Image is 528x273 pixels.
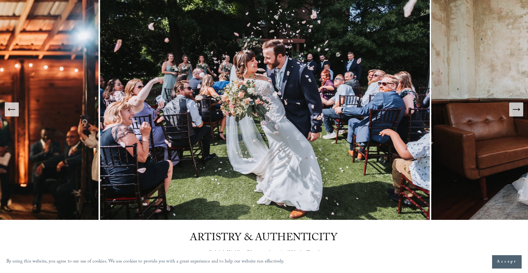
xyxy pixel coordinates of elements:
span: Accept [497,259,517,265]
button: Previous Slide [5,102,19,116]
em: Raleigh Wedding Photographer - Availible for Travel [209,249,319,256]
button: Next Slide [509,102,523,116]
button: Accept [492,255,522,269]
span: ARTISTRY & AUTHENTICITY [190,230,337,247]
p: By using this website, you agree to our use of cookies. We use cookies to provide you with a grea... [6,257,285,267]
